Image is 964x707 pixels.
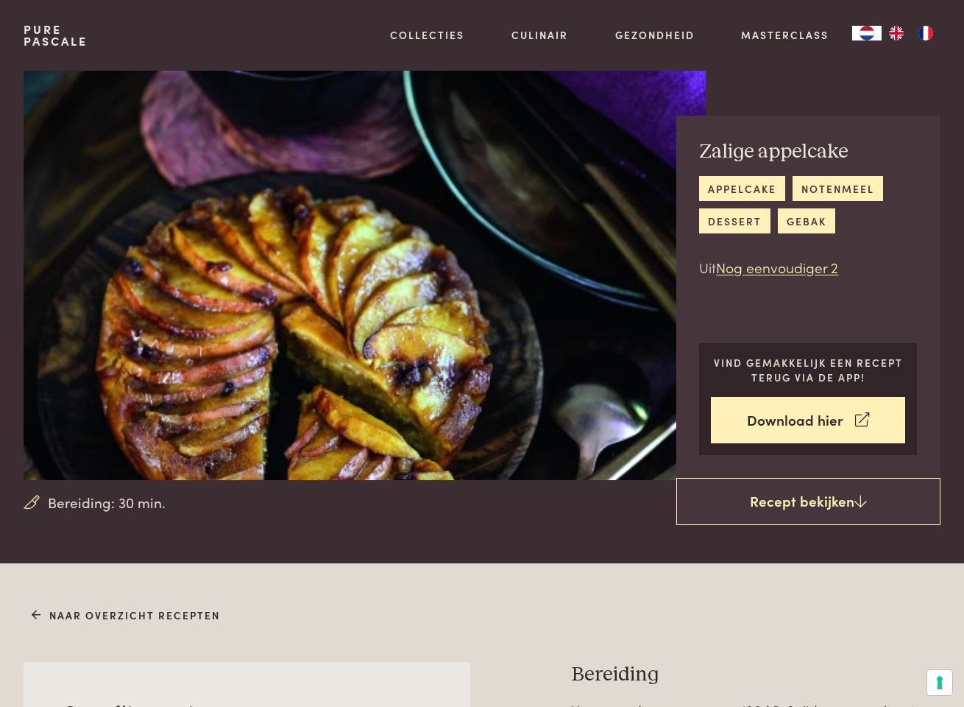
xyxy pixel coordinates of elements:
a: appelcake [699,176,784,200]
aside: Language selected: Nederlands [852,26,940,41]
h2: Zalige appelcake [699,139,917,165]
a: Recept bekijken [676,478,941,525]
div: Language [852,26,882,41]
p: Vind gemakkelijk een recept terug via de app! [711,355,905,385]
p: Uit [699,257,917,278]
h3: Bereiding [572,662,940,688]
a: EN [882,26,911,41]
img: Zalige appelcake [24,71,706,480]
a: Culinair [511,27,568,43]
a: Collecties [390,27,464,43]
span: Bereiding: 30 min. [48,492,166,513]
button: Uw voorkeuren voor toestemming voor trackingtechnologieën [927,670,952,695]
a: Masterclass [741,27,829,43]
a: Download hier [711,397,905,443]
a: notenmeel [793,176,882,200]
a: dessert [699,208,770,233]
a: NL [852,26,882,41]
a: Gezondheid [615,27,695,43]
a: Naar overzicht recepten [32,608,221,623]
a: FR [911,26,940,41]
ul: Language list [882,26,940,41]
a: Nog eenvoudiger 2 [716,257,838,277]
a: gebak [778,208,834,233]
a: PurePascale [24,24,88,47]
